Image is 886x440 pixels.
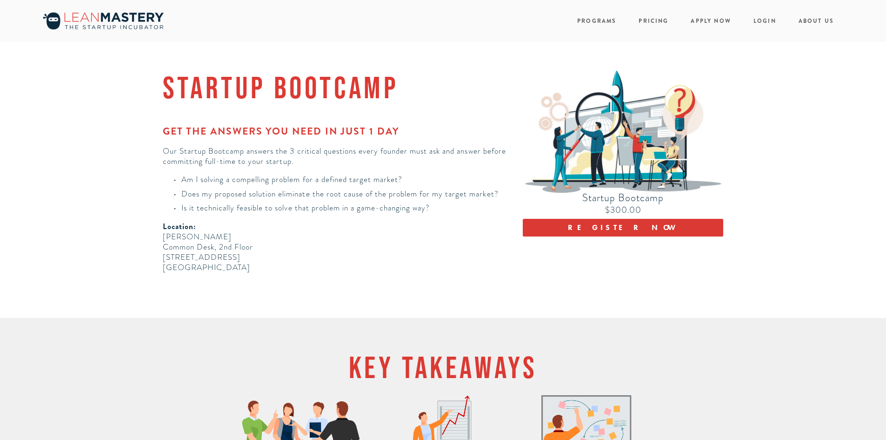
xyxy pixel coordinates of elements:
[577,17,616,25] a: Programs
[691,15,731,27] a: Apply Now
[181,203,507,213] p: Is it technically feasible to solve that problem in a game-changing way?
[181,175,507,185] p: Am I solving a compelling problem for a defined target market?
[582,193,664,203] a: Startup Bootcamp
[163,124,399,138] strong: GET THE ANSWERS YOU NEED IN JUST 1 DAY
[163,146,507,167] p: Our Startup Bootcamp answers the 3 critical questions every founder must ask and answer before co...
[235,351,652,385] h1: KEY TAKEAWAYS
[523,205,723,215] div: $300.00
[163,71,507,105] h1: STARTUP BOOTCAMP
[163,222,507,273] p: [PERSON_NAME] Common Desk, 2nd Floor [STREET_ADDRESS] [GEOGRAPHIC_DATA]
[523,219,723,237] button: Register Now
[38,10,168,32] img: LeanMastery, the incubator your startup needs to get going, grow &amp; thrive
[639,15,668,27] a: Pricing
[753,15,776,27] a: Login
[568,225,679,230] span: Register Now
[523,71,723,193] img: Startup Bootcamp Slides-05.png
[181,189,507,199] p: Does my proposed solution eliminate the root cause of the problem for my target market?
[163,221,196,232] strong: Location:
[799,15,834,27] a: About Us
